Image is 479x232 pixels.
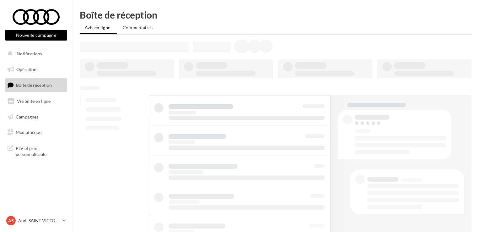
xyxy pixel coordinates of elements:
button: Notifications [4,47,66,60]
span: Campagnes [16,114,38,119]
span: Commentaires [123,25,153,30]
span: Boîte de réception [16,82,52,88]
button: Nouvelle campagne [5,30,67,41]
a: AS Audi SAINT VICTORET [5,215,67,227]
span: Notifications [17,51,42,56]
span: PLV et print personnalisable [16,144,65,157]
div: Boîte de réception [80,10,471,19]
span: AS [8,218,14,224]
a: Boîte de réception [4,78,68,92]
a: Médiathèque [4,126,68,139]
a: Visibilité en ligne [4,95,68,108]
span: Visibilité en ligne [17,98,51,104]
a: Campagnes [4,110,68,124]
span: Médiathèque [16,130,41,135]
a: Opérations [4,63,68,76]
span: Opérations [16,67,38,72]
p: Audi SAINT VICTORET [18,218,60,224]
a: PLV et print personnalisable [4,141,68,160]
